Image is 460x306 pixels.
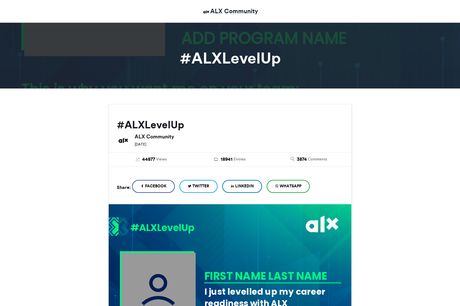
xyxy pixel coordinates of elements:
[202,6,258,16] a: ALX Community
[192,183,209,189] span: Twitter
[280,183,301,189] span: WhatsApp
[179,180,218,193] a: Twitter
[433,280,454,300] iframe: chat widget
[274,156,343,163] a: 3874 Comments
[235,183,254,189] span: LinkedIn
[117,134,130,147] img: ALX Community
[145,183,166,189] span: Facebook
[117,183,131,192] h5: Share:
[156,156,167,162] span: Views
[50,50,410,66] h1: #ALXLevelUp
[132,180,175,193] a: Facebook
[308,156,327,162] span: Comments
[117,119,343,131] h2: #ALXLevelUp
[196,156,265,163] a: 18941 Entries
[221,156,233,163] span: 18941
[135,142,146,147] small: [DATE]
[117,156,186,163] a: 44877 Views
[202,8,210,16] img: ALX Community
[142,156,155,163] span: 44877
[297,156,307,163] span: 3874
[222,180,262,193] a: LinkedIn
[204,268,339,283] div: FIRST NAME LAST NAME
[109,217,194,238] img: 1721821317.056-e66095c2f9b7be57613cf5c749b4708f54720bc2.png
[234,156,246,162] span: Entries
[135,134,343,139] h6: ALX Community
[267,180,310,193] a: WhatsApp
